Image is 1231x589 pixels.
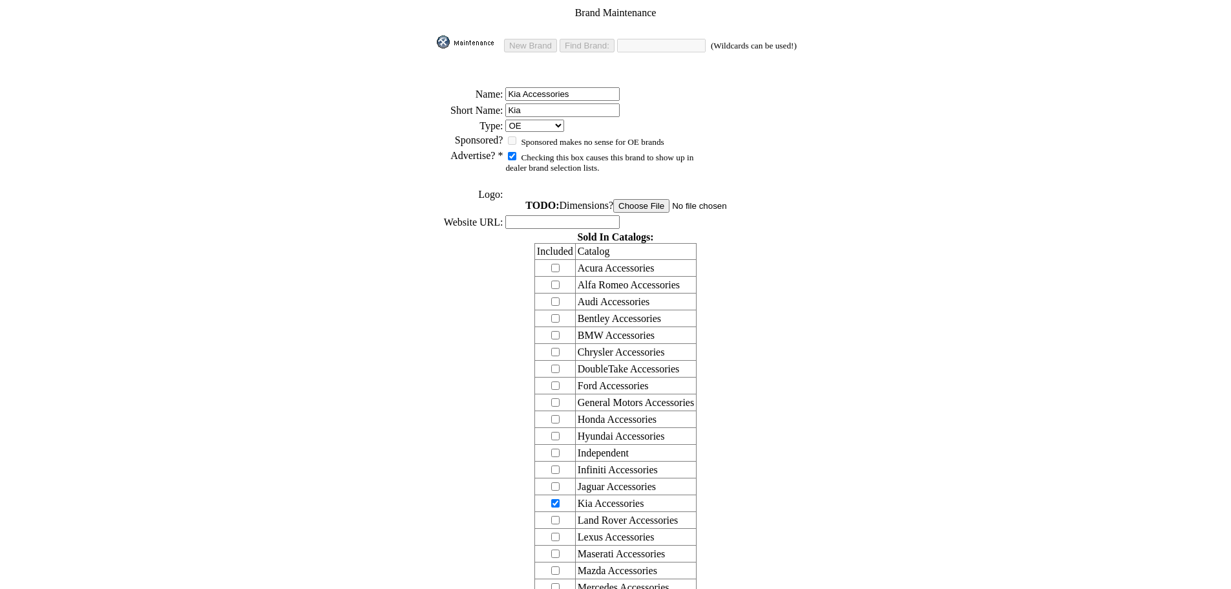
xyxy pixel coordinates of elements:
[505,175,797,213] td: Dimensions?
[575,411,696,428] td: Honda Accessories
[575,529,696,546] td: Lexus Accessories
[434,87,503,102] td: Name:
[575,478,696,495] td: Jaguar Accessories
[434,119,503,133] td: Type:
[575,378,696,394] td: Ford Accessories
[575,294,696,310] td: Audi Accessories
[505,153,693,173] small: Checking this box causes this brand to show up in dealer brand selection lists.
[534,244,575,260] td: Included
[434,6,797,19] td: Brand Maintenance
[575,495,696,512] td: Kia Accessories
[575,462,696,478] td: Infiniti Accessories
[575,394,696,411] td: General Motors Accessories
[437,36,501,48] img: maint.gif
[575,310,696,327] td: Bentley Accessories
[434,103,503,118] td: Short Name:
[575,244,696,260] td: Catalog
[525,200,559,211] b: TODO:
[575,361,696,378] td: DoubleTake Accessories
[575,260,696,277] td: Acura Accessories
[575,327,696,344] td: BMW Accessories
[575,562,696,579] td: Mazda Accessories
[575,344,696,361] td: Chrysler Accessories
[434,149,503,174] td: Advertise? *
[434,215,503,230] td: Website URL:
[434,175,503,213] td: Logo:
[575,277,696,294] td: Alfa Romeo Accessories
[560,39,615,52] input: Find Brand:
[575,512,696,529] td: Land Rover Accessories
[434,134,503,148] td: Sponsored?
[504,39,557,52] input: New Brand
[577,231,653,242] b: Sold In Catalogs:
[575,428,696,445] td: Hyundai Accessories
[575,445,696,462] td: Independent
[575,546,696,562] td: Maserati Accessories
[711,41,797,50] small: (Wildcards can be used!)
[521,137,664,147] small: Sponsored makes no sense for OE brands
